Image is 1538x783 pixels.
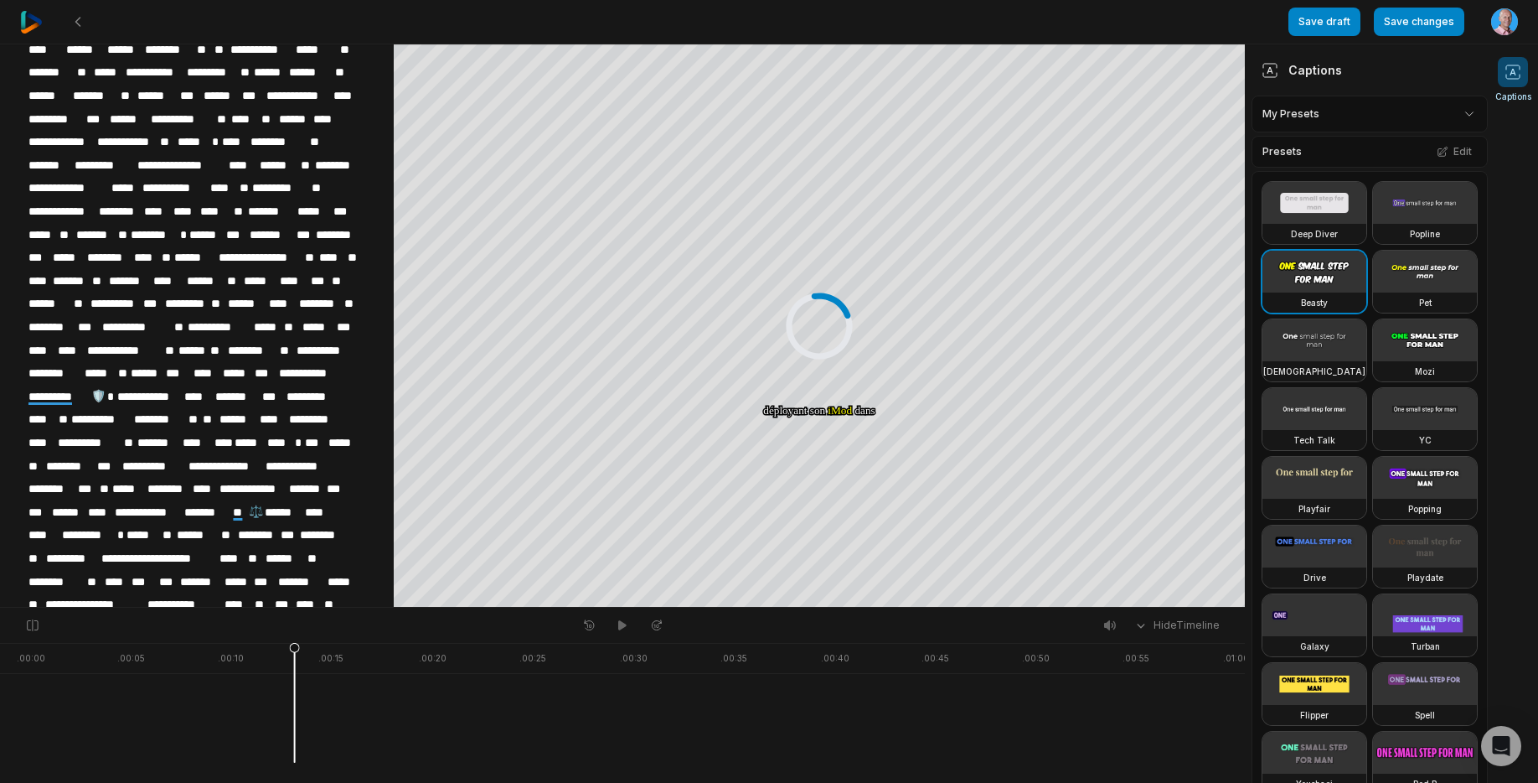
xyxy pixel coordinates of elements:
[1262,61,1342,79] div: Captions
[1495,57,1531,103] button: Captions
[1252,136,1488,168] div: Presets
[1419,433,1432,447] h3: YC
[1301,296,1328,309] h3: Beasty
[1410,227,1440,241] h3: Popline
[1415,365,1435,378] h3: Mozi
[1300,708,1329,722] h3: Flipper
[1300,640,1329,653] h3: Galaxy
[20,11,43,34] img: reap
[1288,8,1360,36] button: Save draft
[1495,91,1531,103] span: Captions
[1481,726,1521,766] div: Open Intercom Messenger
[1408,502,1442,516] h3: Popping
[1374,8,1464,36] button: Save changes
[1252,96,1488,132] div: My Presets
[1419,296,1432,309] h3: Pet
[1432,141,1477,163] button: Edit
[1411,640,1440,653] h3: Turban
[1128,613,1225,638] button: HideTimeline
[1407,571,1443,584] h3: Playdate
[1263,365,1365,378] h3: [DEMOGRAPHIC_DATA]
[1415,708,1435,722] h3: Spell
[1303,571,1326,584] h3: Drive
[1291,227,1338,241] h3: Deep Diver
[1298,502,1330,516] h3: Playfair
[1293,433,1335,447] h3: Tech Talk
